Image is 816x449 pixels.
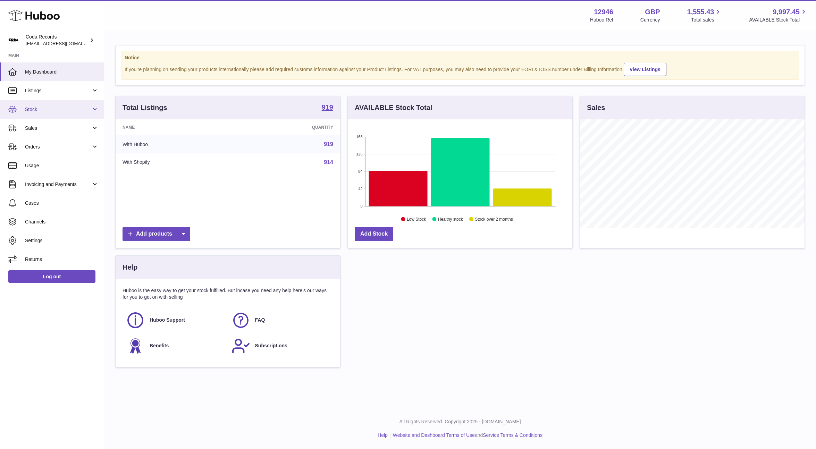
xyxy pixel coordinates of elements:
text: Healthy stock [438,217,463,222]
a: 1,555.43 Total sales [687,7,722,23]
span: Listings [25,87,91,94]
text: 126 [356,152,362,156]
a: Benefits [126,337,225,355]
text: 84 [358,169,362,173]
span: AVAILABLE Stock Total [749,17,808,23]
span: [EMAIL_ADDRESS][DOMAIN_NAME] [26,41,102,46]
a: 919 [322,104,333,112]
span: Total sales [691,17,722,23]
strong: Notice [125,54,796,61]
strong: 12946 [594,7,613,17]
h3: Sales [587,103,605,112]
a: Subscriptions [232,337,330,355]
strong: 919 [322,104,333,111]
a: 919 [324,141,333,147]
span: Subscriptions [255,342,287,349]
span: Usage [25,162,99,169]
text: Low Stock [407,217,426,222]
h3: Help [123,263,137,272]
span: FAQ [255,317,265,323]
span: 9,997.45 [773,7,800,17]
div: Currency [640,17,660,23]
a: 914 [324,159,333,165]
span: Huboo Support [150,317,185,323]
h3: AVAILABLE Stock Total [355,103,432,112]
a: Huboo Support [126,311,225,330]
th: Name [116,119,237,135]
span: Channels [25,219,99,225]
a: 9,997.45 AVAILABLE Stock Total [749,7,808,23]
span: Returns [25,256,99,263]
a: Service Terms & Conditions [483,432,542,438]
th: Quantity [237,119,340,135]
span: Sales [25,125,91,132]
text: 168 [356,135,362,139]
a: Add Stock [355,227,393,241]
strong: GBP [645,7,660,17]
a: Website and Dashboard Terms of Use [393,432,475,438]
div: Coda Records [26,34,88,47]
span: Invoicing and Payments [25,181,91,188]
span: My Dashboard [25,69,99,75]
p: All Rights Reserved. Copyright 2025 - [DOMAIN_NAME] [110,418,810,425]
div: If you're planning on sending your products internationally please add required customs informati... [125,62,796,76]
span: Cases [25,200,99,206]
span: Settings [25,237,99,244]
li: and [390,432,542,439]
a: FAQ [232,311,330,330]
a: Help [378,432,388,438]
span: Orders [25,144,91,150]
span: Stock [25,106,91,113]
span: 1,555.43 [687,7,714,17]
img: haz@pcatmedia.com [8,35,19,45]
text: 0 [360,204,362,208]
a: Log out [8,270,95,283]
a: View Listings [624,63,666,76]
td: With Huboo [116,135,237,153]
h3: Total Listings [123,103,167,112]
span: Benefits [150,342,169,349]
a: Add products [123,227,190,241]
div: Huboo Ref [590,17,613,23]
td: With Shopify [116,153,237,171]
p: Huboo is the easy way to get your stock fulfilled. But incase you need any help here's our ways f... [123,287,333,300]
text: Stock over 2 months [475,217,513,222]
text: 42 [358,187,362,191]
